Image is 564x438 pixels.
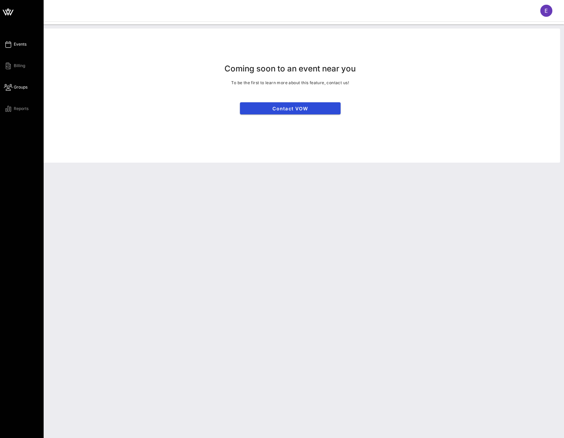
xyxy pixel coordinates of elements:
div: E [540,5,552,17]
p: Coming soon to an event near you [224,63,356,74]
span: Groups [14,84,28,90]
span: Contact VOW [245,106,335,111]
p: To be the first to learn more about this feature, contact us! [231,79,349,86]
a: Events [4,40,27,48]
span: Reports [14,106,29,112]
a: Reports [4,105,29,113]
a: Contact VOW [240,102,341,114]
span: Billing [14,63,25,69]
a: Groups [4,83,28,91]
a: Billing [4,62,25,70]
span: E [545,7,548,14]
span: Events [14,41,27,47]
